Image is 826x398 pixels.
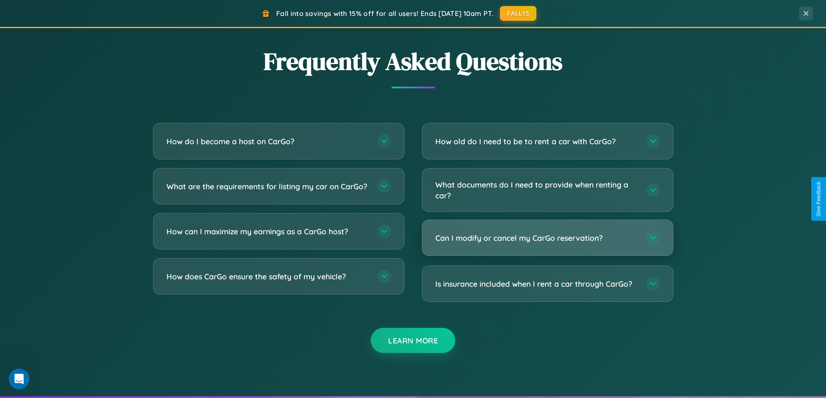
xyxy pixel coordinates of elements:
[153,45,673,78] h2: Frequently Asked Questions
[276,9,493,18] span: Fall into savings with 15% off for all users! Ends [DATE] 10am PT.
[167,181,369,192] h3: What are the requirements for listing my car on CarGo?
[435,179,637,201] h3: What documents do I need to provide when renting a car?
[9,369,29,389] iframe: Intercom live chat
[167,226,369,237] h3: How can I maximize my earnings as a CarGo host?
[435,233,637,243] h3: Can I modify or cancel my CarGo reservation?
[435,136,637,147] h3: How old do I need to be to rent a car with CarGo?
[167,136,369,147] h3: How do I become a host on CarGo?
[500,6,536,21] button: FALL15
[371,328,455,353] button: Learn More
[435,278,637,289] h3: Is insurance included when I rent a car through CarGo?
[167,271,369,282] h3: How does CarGo ensure the safety of my vehicle?
[816,181,822,217] div: Give Feedback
